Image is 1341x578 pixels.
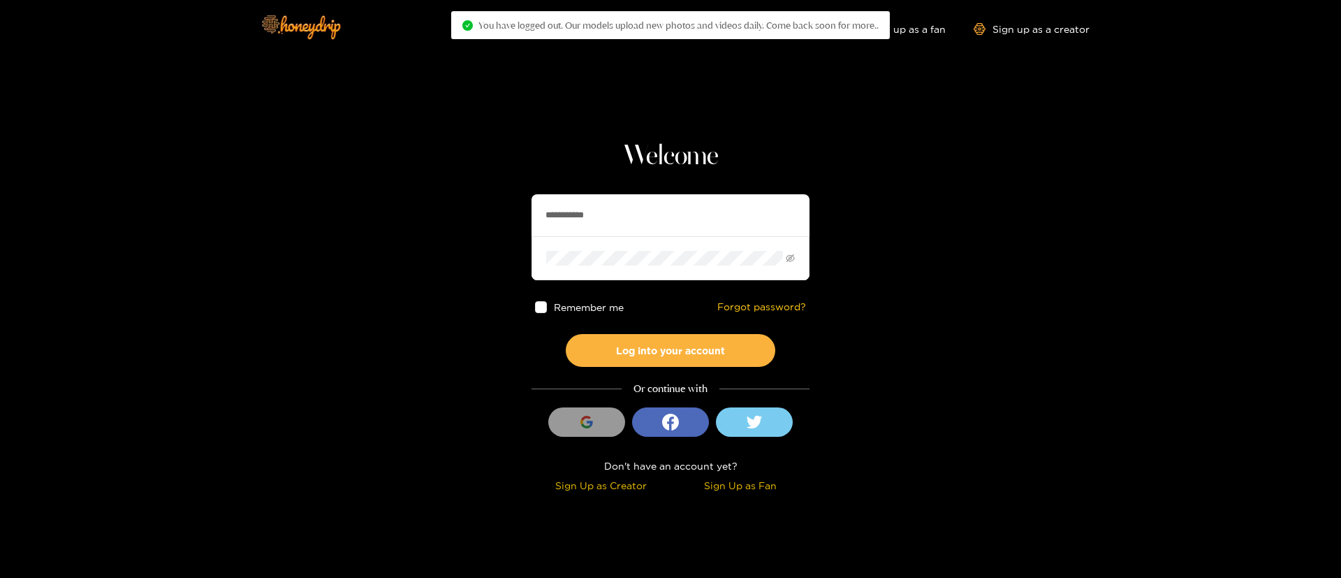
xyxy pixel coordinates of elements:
div: Sign Up as Fan [674,477,806,493]
div: Or continue with [532,381,809,397]
span: check-circle [462,20,473,31]
button: Log into your account [566,334,775,367]
span: You have logged out. Our models upload new photos and videos daily. Come back soon for more.. [478,20,879,31]
a: Sign up as a creator [974,23,1090,35]
h1: Welcome [532,140,809,173]
div: Don't have an account yet? [532,458,809,474]
a: Sign up as a fan [850,23,946,35]
span: eye-invisible [786,254,795,263]
span: Remember me [554,302,624,312]
a: Forgot password? [717,301,806,313]
div: Sign Up as Creator [535,477,667,493]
